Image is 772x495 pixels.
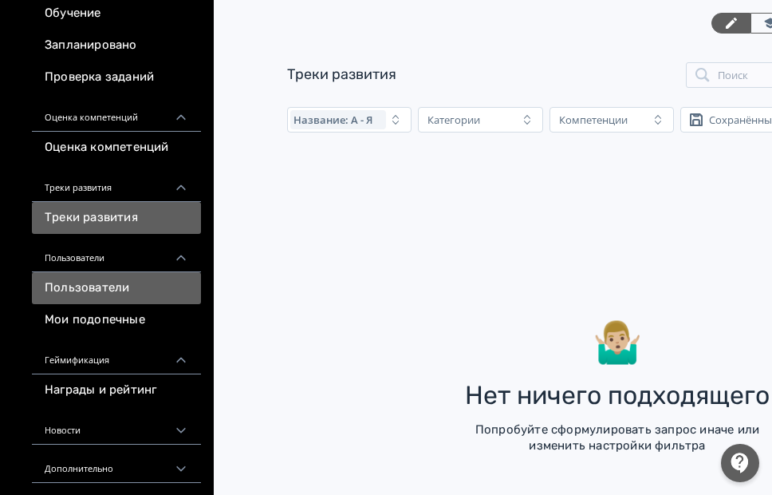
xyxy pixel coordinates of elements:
[32,272,201,304] a: Пользователи
[32,304,201,336] a: Мои подопечные
[32,30,201,61] a: Запланировано
[32,406,201,445] div: Новости
[32,132,201,164] a: Оценка компетенций
[32,93,201,132] div: Оценка компетенций
[559,113,628,126] div: Компетенции
[287,107,412,133] button: Название: А - Я
[293,113,372,126] span: Название: А - Я
[32,234,201,272] div: Пользователи
[32,164,201,202] div: Треки развития
[32,374,201,406] a: Награды и рейтинг
[32,445,201,483] div: Дополнительно
[427,113,480,126] div: Категории
[465,382,770,410] div: Нет ничего подходящего
[418,107,542,133] button: Категории
[549,107,674,133] button: Компетенции
[32,61,201,93] a: Проверка заданий
[32,202,201,234] a: Треки развития
[593,316,642,369] div: 🤷🏼‍♂️
[32,336,201,374] div: Геймификация
[287,65,396,83] a: Треки развития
